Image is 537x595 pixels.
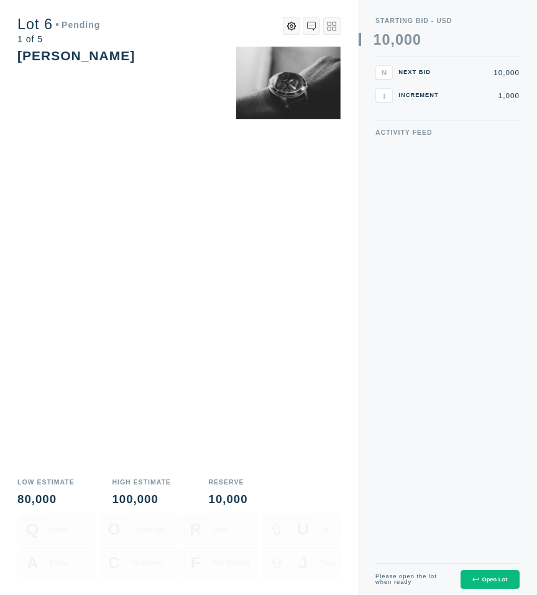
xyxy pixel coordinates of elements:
div: , [390,33,395,178]
div: Open Lot [472,576,507,583]
div: 1 of 5 [17,35,100,43]
div: 80,000 [17,494,75,506]
div: 10,000 [209,494,248,506]
div: 1 [374,33,382,47]
button: Open Lot [461,570,520,589]
div: 1,000 [448,92,520,99]
button: N [375,65,393,79]
div: High Estimate [112,479,170,486]
div: Low Estimate [17,479,75,486]
div: 0 [382,33,390,47]
div: Activity Feed [375,129,520,136]
span: I [383,91,385,99]
div: 0 [395,33,404,47]
div: 100,000 [112,494,170,506]
span: N [382,68,387,76]
div: [PERSON_NAME] [17,48,135,63]
div: Starting Bid - USD [375,17,520,24]
button: I [375,88,393,102]
div: Pending [56,20,101,29]
div: Increment [398,93,442,98]
div: 0 [404,33,413,47]
div: Next Bid [398,70,442,75]
div: Lot 6 [17,17,100,32]
div: 10,000 [448,69,520,76]
div: Reserve [209,479,248,486]
div: 0 [413,33,421,47]
div: Please open the lot when ready [375,574,452,586]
